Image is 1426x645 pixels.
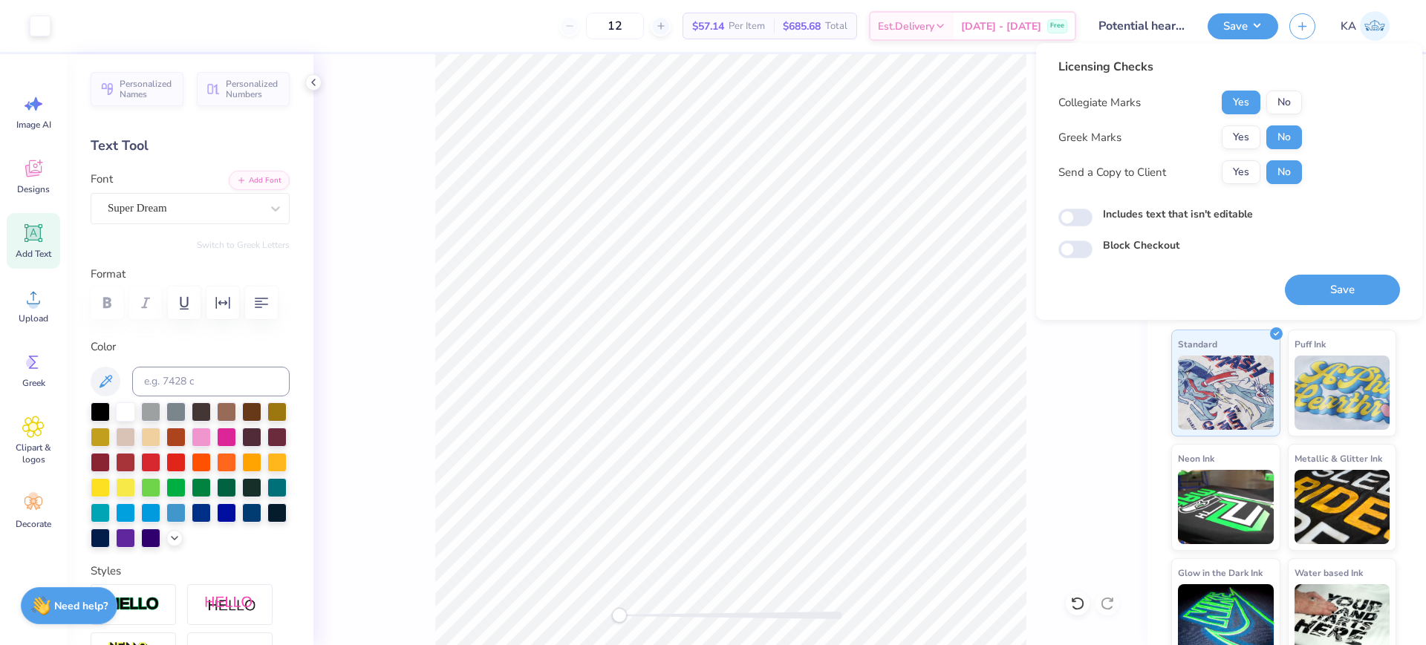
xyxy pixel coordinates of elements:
[1058,129,1121,146] div: Greek Marks
[1222,160,1260,184] button: Yes
[54,599,108,613] strong: Need help?
[19,312,48,324] span: Upload
[1295,565,1363,580] span: Water based Ink
[612,608,627,623] div: Accessibility label
[1178,356,1274,430] img: Standard
[878,19,934,34] span: Est. Delivery
[1295,470,1390,544] img: Metallic & Glitter Ink
[91,338,290,356] label: Color
[1295,336,1326,352] span: Puff Ink
[961,19,1041,34] span: [DATE] - [DATE]
[1295,451,1382,466] span: Metallic & Glitter Ink
[120,79,175,99] span: Personalized Names
[204,595,256,614] img: Shadow
[1103,238,1179,253] label: Block Checkout
[1266,91,1302,114] button: No
[1208,13,1278,39] button: Save
[692,19,724,34] span: $57.14
[91,171,113,188] label: Font
[9,442,58,465] span: Clipart & logos
[1178,336,1217,352] span: Standard
[1222,91,1260,114] button: Yes
[1058,58,1302,76] div: Licensing Checks
[729,19,765,34] span: Per Item
[1178,470,1274,544] img: Neon Ink
[1341,18,1356,35] span: KA
[1295,356,1390,430] img: Puff Ink
[1222,125,1260,149] button: Yes
[1103,206,1253,222] label: Includes text that isn't editable
[1050,21,1064,31] span: Free
[825,19,847,34] span: Total
[1087,11,1197,41] input: Untitled Design
[91,136,290,156] div: Text Tool
[1266,160,1302,184] button: No
[1178,451,1214,466] span: Neon Ink
[229,171,290,190] button: Add Font
[108,596,160,613] img: Stroke
[91,563,121,580] label: Styles
[17,183,50,195] span: Designs
[1178,565,1263,580] span: Glow in the Dark Ink
[1058,164,1166,181] div: Send a Copy to Client
[22,377,45,389] span: Greek
[226,79,281,99] span: Personalized Numbers
[16,248,51,260] span: Add Text
[1058,94,1141,111] div: Collegiate Marks
[197,72,290,106] button: Personalized Numbers
[586,13,644,39] input: – –
[1360,11,1390,41] img: Kate Agsalon
[16,518,51,530] span: Decorate
[1285,275,1400,305] button: Save
[16,119,51,131] span: Image AI
[197,239,290,251] button: Switch to Greek Letters
[91,266,290,283] label: Format
[91,72,183,106] button: Personalized Names
[1266,125,1302,149] button: No
[783,19,821,34] span: $685.68
[132,367,290,396] input: e.g. 7428 c
[1334,11,1396,41] a: KA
